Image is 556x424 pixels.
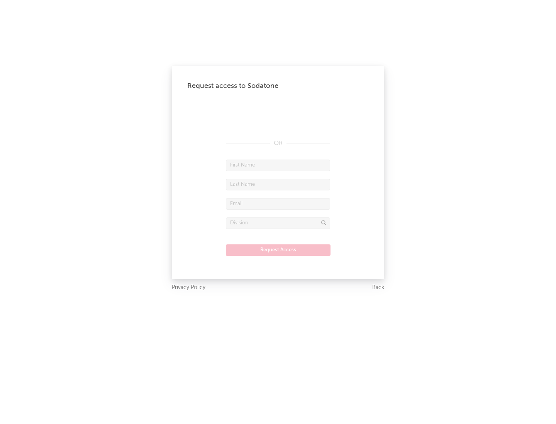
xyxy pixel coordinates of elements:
input: First Name [226,160,330,171]
button: Request Access [226,244,331,256]
a: Back [372,283,384,293]
input: Division [226,217,330,229]
input: Last Name [226,179,330,190]
div: Request access to Sodatone [187,81,369,91]
a: Privacy Policy [172,283,205,293]
input: Email [226,198,330,210]
div: OR [226,139,330,148]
